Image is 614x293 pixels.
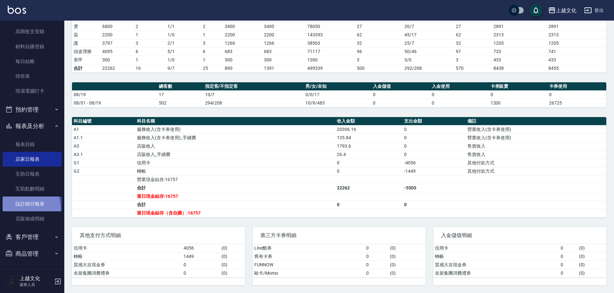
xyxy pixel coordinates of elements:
td: 22262 [101,64,134,72]
td: 890 [223,64,262,72]
td: 433 [492,56,547,64]
a: 店家日報表 [3,152,62,167]
td: 轉帳 [135,167,335,175]
td: 0 [365,252,389,261]
td: 2891 [547,22,606,31]
td: 當日現金結存（含自購）:16757 [135,209,335,217]
td: 25 / 7 [403,39,454,47]
td: 1266 [262,39,306,47]
h5: 上越文化 [20,275,52,282]
td: 6 [201,47,223,56]
td: 300 [101,56,134,64]
td: ( 0 ) [220,252,245,261]
td: ( 0 ) [388,261,426,269]
td: 轉帳 [433,252,559,261]
td: 0/0/17 [304,90,371,99]
td: 143393 [306,31,355,39]
td: 合計 [135,184,335,192]
td: 0 [365,269,389,277]
td: 信用卡 [72,244,182,252]
td: 營業收入(含卡券使用) [466,125,606,133]
th: 總客數 [157,82,203,91]
td: 2313 [547,31,606,39]
a: 互助日報表 [3,167,62,181]
a: 報表目錄 [3,137,62,152]
td: 08/19 [72,90,157,99]
td: 頭皮理療 [72,47,101,56]
td: 0 [559,269,578,277]
td: 8438 [492,64,547,72]
img: Person [5,275,18,288]
td: 2 [201,22,223,31]
td: 20 / 7 [403,22,454,31]
td: ( 0 ) [577,261,606,269]
td: 轉帳 [72,252,182,261]
td: 0 [559,261,578,269]
td: 5 / 1 [166,47,202,56]
td: 0 [430,90,489,99]
span: 其他支付方式明細 [80,232,237,239]
td: 71117 [306,47,355,56]
td: 3400 [262,22,306,31]
td: 300 [262,56,306,64]
td: 294/208 [203,99,304,107]
td: 1 [201,31,223,39]
td: 店販收入 [135,142,335,150]
td: 10/7 [203,90,304,99]
td: 0 [402,125,466,133]
td: 燙 [72,22,101,31]
td: 1 / 0 [166,31,202,39]
td: ( 0 ) [577,244,606,252]
th: 科目名稱 [135,117,335,125]
td: 0 [547,90,606,99]
td: 9/7 [166,64,202,72]
td: 0 [371,99,430,107]
td: A1 [72,125,135,133]
th: 男/女/未知 [304,82,371,91]
td: 292/208 [403,64,454,72]
td: 683 [223,47,262,56]
td: 8455 [547,64,606,72]
td: 護 [72,39,101,47]
td: 32 [355,39,403,47]
td: 營業收入(含卡券使用) [466,133,606,142]
a: 排班表 [3,69,62,84]
td: 45 / 17 [403,31,454,39]
td: -5505 [402,184,466,192]
td: ( 0 ) [220,244,245,252]
td: 1 [134,56,166,64]
td: ( 0 ) [388,244,426,252]
td: 0 [371,90,430,99]
td: 25 [201,64,223,72]
td: 0 [402,142,466,150]
td: 售貨收入 [466,142,606,150]
td: ( 0 ) [577,252,606,261]
td: 97 [454,47,492,56]
td: 質感大吉現金券 [72,261,182,269]
td: 1 [201,56,223,64]
td: 2200 [101,31,134,39]
td: A1.1 [72,133,135,142]
th: 卡券販賣 [489,82,548,91]
th: 入金使用 [430,82,489,91]
button: 登出 [582,5,606,16]
td: 0 [335,200,402,209]
td: 0 [430,99,489,107]
td: 1200 [489,99,548,107]
td: 3 [355,56,403,64]
img: Logo [8,6,26,14]
td: 62 [355,31,403,39]
td: A3.1 [72,150,135,159]
table: a dense table [72,244,245,278]
td: 78050 [306,22,355,31]
td: 741 [547,47,606,56]
td: 2313 [492,31,547,39]
th: 支出金額 [402,117,466,125]
td: 店販收入_手續費 [135,150,335,159]
td: 0 [402,200,466,209]
td: 0 [559,252,578,261]
td: 0 [182,269,220,277]
td: 62 [454,31,492,39]
td: 32 [454,39,492,47]
td: 2 [134,22,166,31]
